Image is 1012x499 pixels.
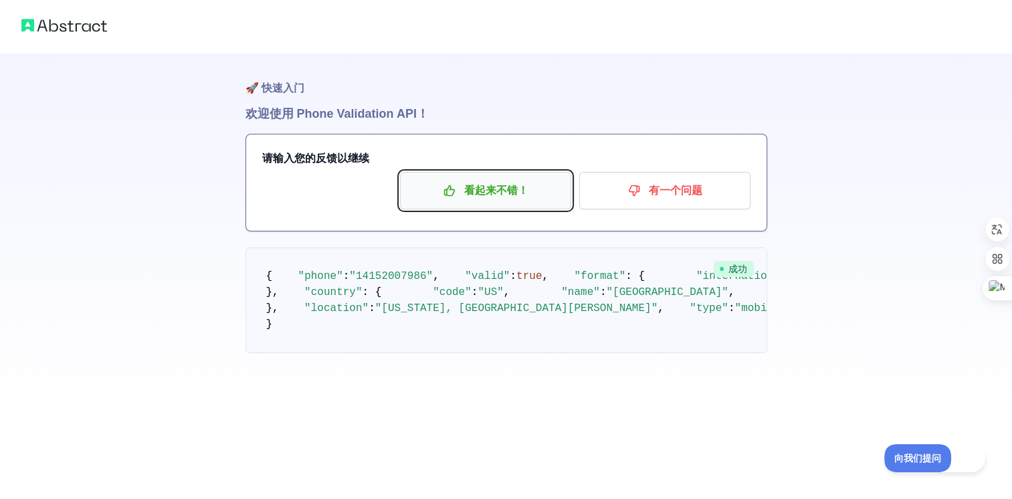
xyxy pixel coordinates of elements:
span: "[GEOGRAPHIC_DATA]" [606,286,728,298]
span: "valid" [465,270,510,282]
span: : [369,302,375,314]
span: : [728,302,735,314]
h3: 请输入您的反馈以继续 [262,151,750,167]
span: "name" [561,286,600,298]
span: , [728,286,735,298]
span: "country" [304,286,362,298]
span: , [433,270,439,282]
button: 有一个问题 [579,172,750,209]
span: "type" [690,302,728,314]
img: 抽象标志 [21,16,107,35]
button: 看起来不错！ [400,172,571,209]
span: "mobile" [734,302,786,314]
span: : [600,286,607,298]
h1: 欢迎使用 Phone Validation API！ [245,104,767,123]
span: , [657,302,664,314]
h1: 🚀 快速入门 [245,54,767,104]
span: "international" [696,270,793,282]
span: "US" [478,286,503,298]
span: : { [625,270,645,282]
span: "code" [433,286,472,298]
span: : { [363,286,382,298]
span: : [510,270,516,282]
font: 看起来不错！ [464,180,528,201]
span: , [504,286,510,298]
span: "format" [574,270,625,282]
span: { [266,270,273,282]
span: "14152007986" [349,270,433,282]
span: "phone" [298,270,343,282]
span: : [343,270,350,282]
font: 成功 [728,262,747,276]
span: true [516,270,542,282]
span: : [472,286,478,298]
span: "[US_STATE], [GEOGRAPHIC_DATA][PERSON_NAME]" [375,302,657,314]
iframe: Toggle Customer Support [884,444,985,472]
font: 有一个问题 [649,180,702,201]
span: "location" [304,302,369,314]
span: , [542,270,548,282]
